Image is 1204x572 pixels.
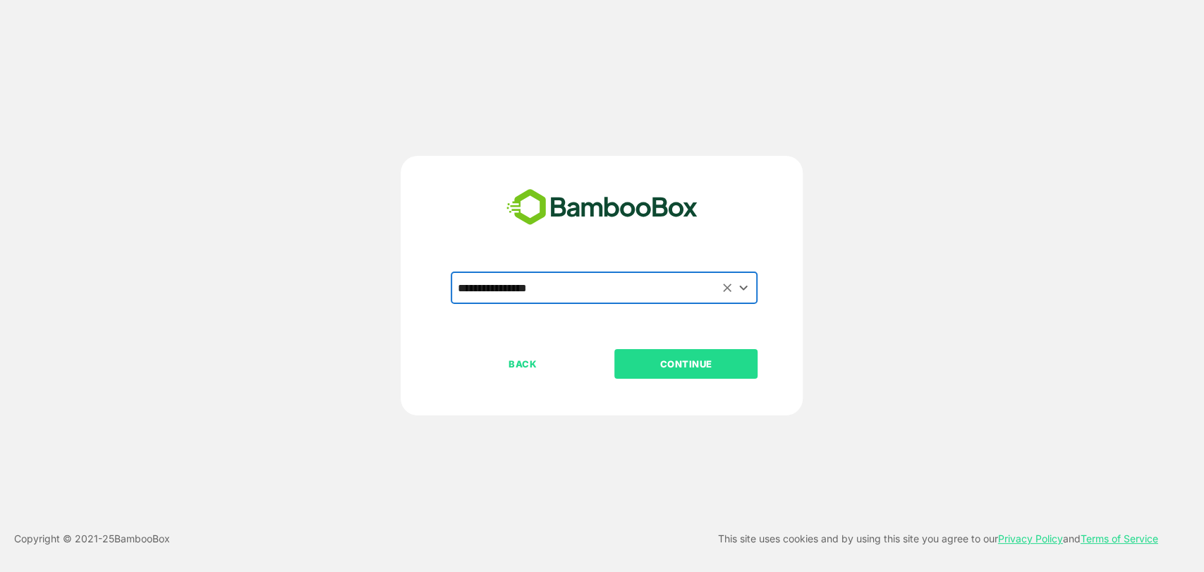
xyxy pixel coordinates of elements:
p: This site uses cookies and by using this site you agree to our and [718,530,1158,547]
a: Privacy Policy [998,533,1063,544]
p: CONTINUE [616,356,757,372]
button: CONTINUE [614,349,758,379]
button: BACK [451,349,594,379]
img: bamboobox [499,184,705,231]
button: Clear [719,279,735,296]
p: Copyright © 2021- 25 BambooBox [14,530,170,547]
p: BACK [452,356,593,372]
a: Terms of Service [1081,533,1158,544]
button: Open [734,278,753,297]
